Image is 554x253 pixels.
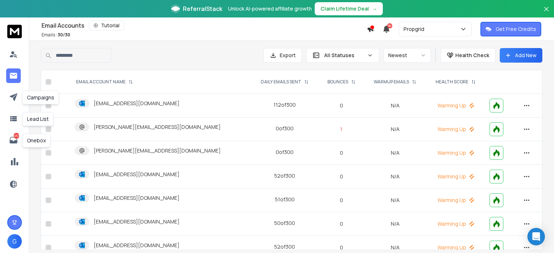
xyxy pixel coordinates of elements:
div: 112 of 300 [274,101,296,108]
div: 51 of 300 [275,196,295,203]
div: Campaigns [22,91,59,104]
p: Warming Up [431,126,481,133]
button: G [7,234,22,249]
p: Get Free Credits [496,25,536,33]
div: Lead List [22,112,54,126]
p: 0 [323,220,360,228]
button: Add New [500,48,542,63]
button: Health Check [440,48,495,63]
p: 0 [323,244,360,251]
p: All Statuses [324,52,364,59]
p: BOUNCES [327,79,348,85]
td: N/A [364,141,426,165]
div: Open Intercom Messenger [527,228,545,245]
div: 0 of 300 [276,125,294,132]
span: 50 [387,23,392,28]
p: DAILY EMAILS SENT [261,79,301,85]
p: WARMUP EMAILS [374,79,409,85]
p: Propgrid [404,25,427,33]
div: Onebox [22,134,51,147]
p: Warming Up [431,220,481,228]
div: Email Accounts [42,20,367,31]
span: ReferralStack [183,4,222,13]
p: Unlock AI-powered affiliate growth [228,5,312,12]
p: 0 [323,149,360,157]
button: Close banner [542,4,551,22]
button: Claim Lifetime Deal→ [315,2,383,15]
button: Export [263,48,302,63]
td: N/A [364,165,426,189]
p: [EMAIL_ADDRESS][DOMAIN_NAME] [94,218,180,225]
p: [EMAIL_ADDRESS][DOMAIN_NAME] [94,242,180,249]
p: HEALTH SCORE [436,79,468,85]
button: Get Free Credits [480,22,541,36]
td: N/A [364,94,426,118]
span: → [372,5,377,12]
p: 0 [323,197,360,204]
td: N/A [364,189,426,212]
p: Warming Up [431,197,481,204]
p: 1257 [13,133,19,139]
p: Health Check [455,52,489,59]
span: 30 / 30 [58,32,70,38]
div: 52 of 300 [274,243,295,250]
td: N/A [364,118,426,141]
button: Tutorial [89,20,124,31]
p: Warming Up [431,244,481,251]
p: [PERSON_NAME][EMAIL_ADDRESS][DOMAIN_NAME] [94,147,221,154]
p: Warming Up [431,149,481,157]
p: [EMAIL_ADDRESS][DOMAIN_NAME] [94,171,180,178]
td: N/A [364,212,426,236]
div: EMAIL ACCOUNT NAME [76,79,133,85]
p: 1 [323,126,360,133]
p: [PERSON_NAME][EMAIL_ADDRESS][DOMAIN_NAME] [94,123,221,131]
p: Warming Up [431,173,481,180]
p: [EMAIL_ADDRESS][DOMAIN_NAME] [94,194,180,202]
p: [EMAIL_ADDRESS][DOMAIN_NAME] [94,100,180,107]
a: 1257 [6,133,21,147]
div: 0 of 300 [276,149,294,156]
p: Warming Up [431,102,481,109]
p: Emails : [42,32,70,38]
p: 0 [323,102,360,109]
button: Newest [384,48,431,63]
div: 50 of 300 [274,220,295,227]
div: 52 of 300 [274,172,295,179]
p: 0 [323,173,360,180]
